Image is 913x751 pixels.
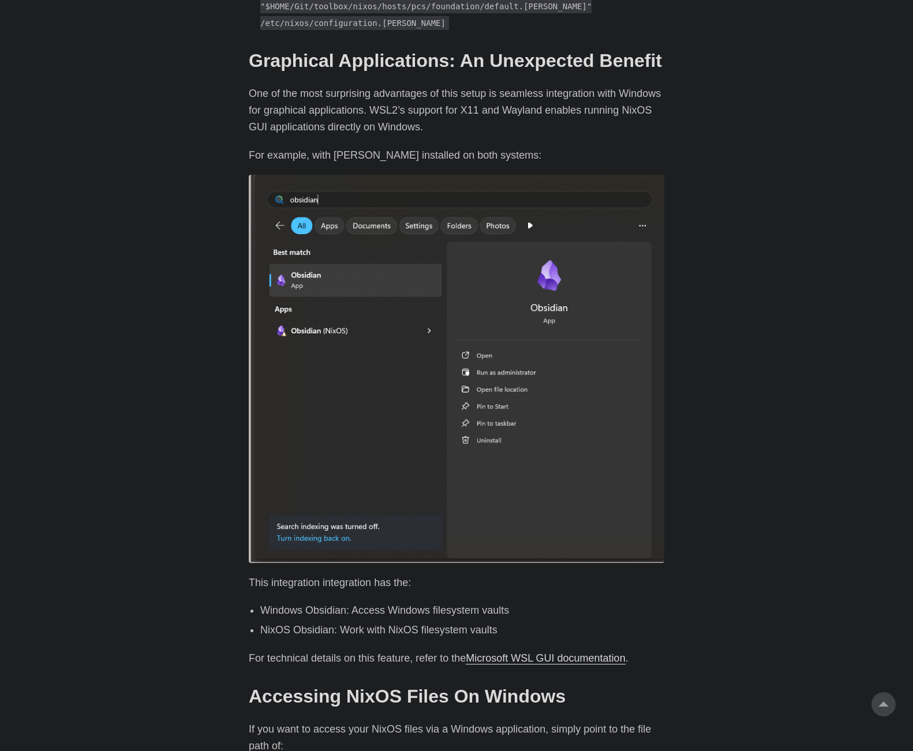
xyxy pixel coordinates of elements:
li: NixOS Obsidian: Work with NixOS filesystem vaults [260,622,664,639]
p: For technical details on this feature, refer to the . [249,650,664,667]
a: go to top [871,692,896,716]
img: Obsidian Applications in Windows Search [249,175,664,562]
p: One of the most surprising advantages of this setup is seamless integration with Windows for grap... [249,85,664,135]
li: Windows Obsidian: Access Windows filesystem vaults [260,602,664,619]
h2: Graphical Applications: An Unexpected Benefit [249,50,664,72]
a: Microsoft WSL GUI documentation [466,652,625,664]
p: For example, with [PERSON_NAME] installed on both systems: [249,147,664,164]
p: This integration integration has the: [249,574,664,591]
h2: Accessing NixOS Files On Windows [249,685,664,707]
